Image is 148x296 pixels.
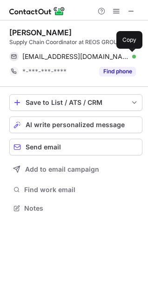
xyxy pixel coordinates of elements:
span: Send email [26,143,61,151]
span: [EMAIL_ADDRESS][DOMAIN_NAME] [22,52,129,61]
button: Send email [9,139,142,155]
img: ContactOut v5.3.10 [9,6,65,17]
button: Add to email campaign [9,161,142,178]
span: Add to email campaign [25,166,99,173]
button: Notes [9,202,142,215]
div: Save to List / ATS / CRM [26,99,126,106]
span: Notes [24,204,139,212]
button: save-profile-one-click [9,94,142,111]
span: Find work email [24,186,139,194]
button: Find work email [9,183,142,196]
div: Supply Chain Coordinator at REOS GROUP [9,38,142,46]
button: AI write personalized message [9,116,142,133]
span: AI write personalized message [26,121,125,129]
button: Reveal Button [99,67,136,76]
div: [PERSON_NAME] [9,28,72,37]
